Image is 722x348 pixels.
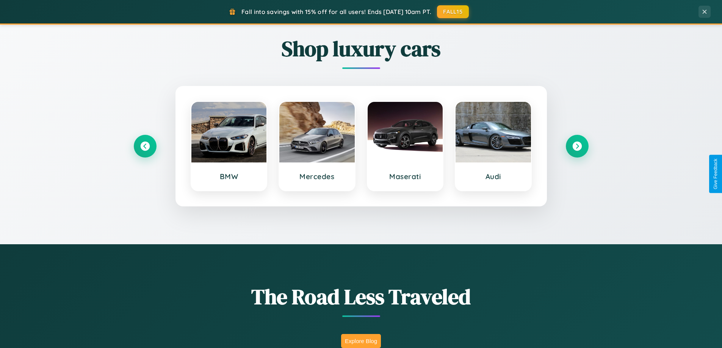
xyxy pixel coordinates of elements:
[463,172,523,181] h3: Audi
[199,172,259,181] h3: BMW
[437,5,469,18] button: FALL15
[713,159,718,189] div: Give Feedback
[375,172,435,181] h3: Maserati
[287,172,347,181] h3: Mercedes
[341,334,381,348] button: Explore Blog
[134,282,589,311] h1: The Road Less Traveled
[241,8,431,16] span: Fall into savings with 15% off for all users! Ends [DATE] 10am PT.
[134,34,589,63] h2: Shop luxury cars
